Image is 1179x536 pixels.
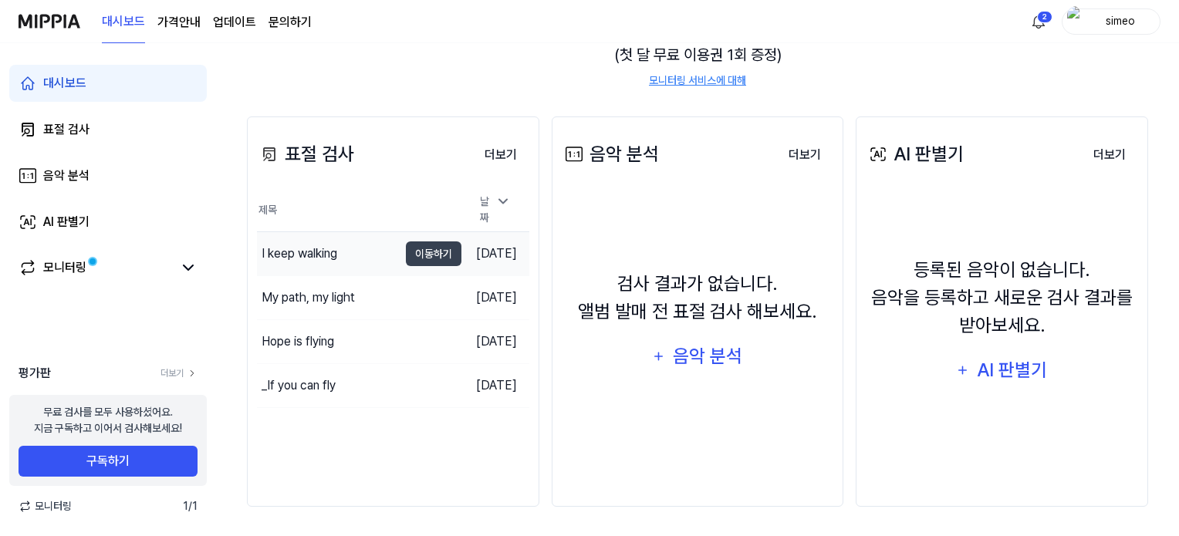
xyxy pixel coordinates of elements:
[160,366,198,380] a: 더보기
[649,72,746,89] a: 모니터링 서비스에 대해
[43,120,90,139] div: 표절 검사
[213,13,256,32] a: 업데이트
[866,256,1138,339] div: 등록된 음악이 없습니다. 음악을 등록하고 새로운 검사 결과를 받아보세요.
[1067,6,1086,37] img: profile
[43,258,86,277] div: 모니터링
[9,157,207,194] a: 음악 분석
[9,65,207,102] a: 대시보드
[975,356,1049,385] div: AI 판별기
[1081,139,1138,170] a: 더보기
[19,446,198,477] button: 구독하기
[461,364,529,408] td: [DATE]
[34,404,182,437] div: 무료 검사를 모두 사용하셨어요. 지금 구독하고 이어서 검사해보세요!
[461,320,529,364] td: [DATE]
[262,288,355,307] div: My path, my light
[1026,9,1051,34] button: 알림2
[461,276,529,320] td: [DATE]
[1029,12,1048,31] img: 알림
[102,1,145,43] a: 대시보드
[269,13,312,32] a: 문의하기
[262,244,337,263] div: I keep walking
[671,342,744,371] div: 음악 분석
[43,167,90,185] div: 음악 분석
[578,270,817,325] div: 검사 결과가 없습니다. 앨범 발매 전 표절 검사 해보세요.
[474,189,517,231] div: 날짜
[1090,12,1150,29] div: simeo
[9,111,207,148] a: 표절 검사
[9,204,207,241] a: AI 판별기
[642,338,753,375] button: 음악 분석
[946,352,1058,389] button: AI 판별기
[1081,140,1138,170] button: 더보기
[1037,11,1052,23] div: 2
[776,139,833,170] a: 더보기
[257,188,461,232] th: 제목
[472,139,529,170] a: 더보기
[19,498,72,514] span: 모니터링
[866,140,964,168] div: AI 판별기
[1062,8,1160,35] button: profilesimeo
[43,74,86,93] div: 대시보드
[472,140,529,170] button: 더보기
[183,498,198,514] span: 1 / 1
[262,332,334,351] div: Hope is flying
[262,376,336,395] div: _If you can fly
[19,258,173,277] a: 모니터링
[776,140,833,170] button: 더보기
[406,241,461,266] button: 이동하기
[43,213,90,231] div: AI 판별기
[19,364,51,383] span: 평가판
[461,232,529,276] td: [DATE]
[257,140,354,168] div: 표절 검사
[157,13,201,32] a: 가격안내
[562,140,659,168] div: 음악 분석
